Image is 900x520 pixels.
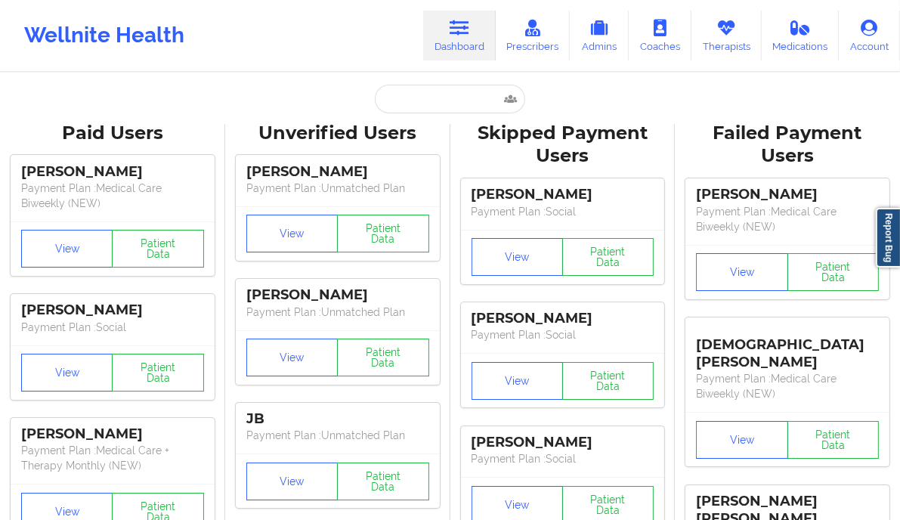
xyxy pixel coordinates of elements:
[246,305,429,320] p: Payment Plan : Unmatched Plan
[696,371,879,401] p: Payment Plan : Medical Care Biweekly (NEW)
[472,434,654,451] div: [PERSON_NAME]
[11,122,215,145] div: Paid Users
[787,421,879,459] button: Patient Data
[691,11,762,60] a: Therapists
[472,238,563,276] button: View
[21,354,113,392] button: View
[472,186,654,203] div: [PERSON_NAME]
[112,354,203,392] button: Patient Data
[246,181,429,196] p: Payment Plan : Unmatched Plan
[696,204,879,234] p: Payment Plan : Medical Care Biweekly (NEW)
[423,11,496,60] a: Dashboard
[21,302,204,319] div: [PERSON_NAME]
[496,11,571,60] a: Prescribers
[21,163,204,181] div: [PERSON_NAME]
[839,11,900,60] a: Account
[246,410,429,428] div: JB
[236,122,440,145] div: Unverified Users
[21,426,204,443] div: [PERSON_NAME]
[337,215,428,252] button: Patient Data
[762,11,840,60] a: Medications
[246,463,338,500] button: View
[876,208,900,268] a: Report Bug
[787,253,879,291] button: Patient Data
[337,339,428,376] button: Patient Data
[696,325,879,371] div: [DEMOGRAPHIC_DATA][PERSON_NAME]
[472,451,654,466] p: Payment Plan : Social
[246,339,338,376] button: View
[21,230,113,268] button: View
[21,320,204,335] p: Payment Plan : Social
[472,362,563,400] button: View
[246,215,338,252] button: View
[696,186,879,203] div: [PERSON_NAME]
[696,253,787,291] button: View
[629,11,691,60] a: Coaches
[562,238,654,276] button: Patient Data
[21,443,204,473] p: Payment Plan : Medical Care + Therapy Monthly (NEW)
[21,181,204,211] p: Payment Plan : Medical Care Biweekly (NEW)
[472,327,654,342] p: Payment Plan : Social
[337,463,428,500] button: Patient Data
[246,286,429,304] div: [PERSON_NAME]
[685,122,889,169] div: Failed Payment Users
[112,230,203,268] button: Patient Data
[570,11,629,60] a: Admins
[562,362,654,400] button: Patient Data
[246,163,429,181] div: [PERSON_NAME]
[696,421,787,459] button: View
[461,122,665,169] div: Skipped Payment Users
[472,310,654,327] div: [PERSON_NAME]
[472,204,654,219] p: Payment Plan : Social
[246,428,429,443] p: Payment Plan : Unmatched Plan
